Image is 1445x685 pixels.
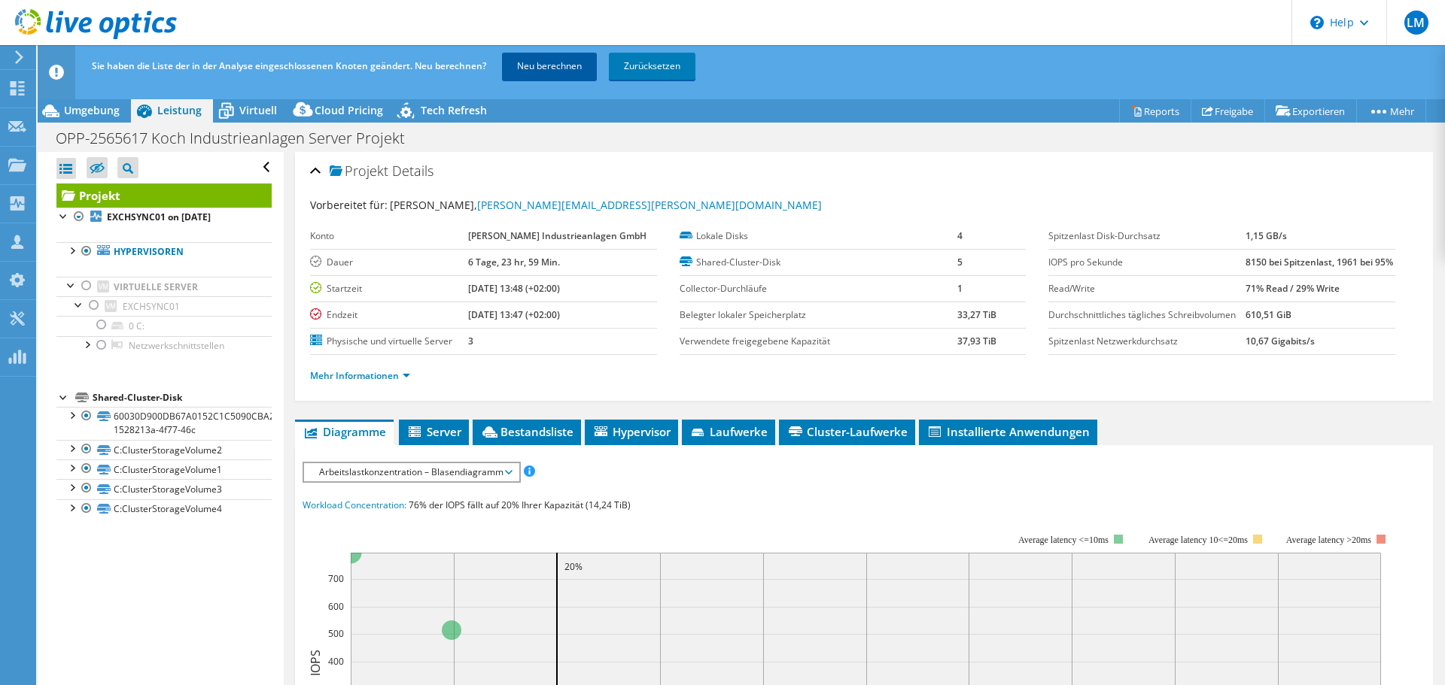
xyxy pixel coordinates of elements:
[303,499,406,511] span: Workload Concentration:
[1048,334,1246,349] label: Spitzenlast Netzwerkdurchsatz
[1246,335,1315,347] b: 10,67 Gigabits/s
[957,256,963,268] b: 5
[1246,308,1291,321] b: 610,51 GiB
[1148,535,1248,545] tspan: Average latency 10<=20ms
[1191,99,1265,123] a: Freigabe
[609,53,695,80] a: Zurücksetzen
[1048,229,1246,244] label: Spitzenlast Disk-Durchsatz
[307,650,324,676] text: IOPS
[680,281,957,296] label: Collector-Durchläufe
[957,229,963,242] b: 4
[957,308,996,321] b: 33,27 TiB
[310,255,468,270] label: Dauer
[1119,99,1191,123] a: Reports
[1018,535,1109,545] tspan: Average latency <=10ms
[92,59,486,72] span: Sie haben die Liste der in der Analyse eingeschlossenen Knoten geändert. Neu berechnen?
[468,256,560,268] b: 6 Tage, 23 hr, 59 Min.
[56,479,272,499] a: C:ClusterStorageVolume3
[680,255,957,270] label: Shared-Cluster-Disk
[1048,255,1246,270] label: IOPS pro Sekunde
[680,229,957,244] label: Lokale Disks
[1310,16,1324,29] svg: \n
[56,336,272,356] a: Netzwerkschnittstellen
[312,463,511,481] span: Arbeitslastkonzentration – Blasendiagramm
[310,334,468,349] label: Physische und virtuelle Server
[328,600,344,613] text: 600
[328,572,344,585] text: 700
[56,316,272,335] a: 0 C:
[56,277,272,296] a: Virtuelle Server
[1264,99,1357,123] a: Exportieren
[315,103,383,117] span: Cloud Pricing
[957,282,963,295] b: 1
[310,308,468,323] label: Endzeit
[477,198,822,212] a: [PERSON_NAME][EMAIL_ADDRESS][PERSON_NAME][DOMAIN_NAME]
[1246,282,1340,295] b: 71% Read / 29% Write
[689,424,768,439] span: Laufwerke
[310,198,388,212] label: Vorbereitet für:
[680,334,957,349] label: Verwendete freigegebene Kapazität
[1246,229,1287,242] b: 1,15 GB/s
[680,308,957,323] label: Belegter lokaler Speicherplatz
[390,198,822,212] span: [PERSON_NAME],
[564,560,583,573] text: 20%
[330,164,388,179] span: Projekt
[592,424,671,439] span: Hypervisor
[56,440,272,459] a: C:ClusterStorageVolume2
[1404,11,1428,35] span: LM
[56,459,272,479] a: C:ClusterStorageVolume1
[49,130,428,147] h1: OPP-2565617 Koch Industrieanlagen Server Projekt
[406,424,461,439] span: Server
[468,282,560,295] b: [DATE] 13:48 (+02:00)
[421,103,487,117] span: Tech Refresh
[107,211,211,223] b: EXCHSYNC01 on [DATE]
[480,424,573,439] span: Bestandsliste
[310,229,468,244] label: Konto
[1286,535,1371,545] text: Average latency >20ms
[56,296,272,316] a: EXCHSYNC01
[328,655,344,668] text: 400
[64,103,120,117] span: Umgebung
[926,424,1090,439] span: Installierte Anwendungen
[957,335,996,347] b: 37,93 TiB
[239,103,277,117] span: Virtuell
[1048,281,1246,296] label: Read/Write
[502,53,597,80] a: Neu berechnen
[468,229,646,242] b: [PERSON_NAME] Industrieanlagen GmbH
[468,335,473,347] b: 3
[56,407,272,440] a: 60030D900DB67A0152C1C5090CBA2B62-1528213a-4f77-46c
[56,208,272,227] a: EXCHSYNC01 on [DATE]
[1048,308,1246,323] label: Durchschnittliches tägliches Schreibvolumen
[409,499,631,511] span: 76% der IOPS fällt auf 20% Ihrer Kapazität (14,24 TiB)
[310,369,410,382] a: Mehr Informationen
[392,162,433,180] span: Details
[303,424,386,439] span: Diagramme
[786,424,908,439] span: Cluster-Laufwerke
[56,183,272,208] a: Projekt
[328,627,344,640] text: 500
[310,281,468,296] label: Startzeit
[157,103,202,117] span: Leistung
[1246,256,1393,268] b: 8150 bei Spitzenlast, 1961 bei 95%
[123,300,180,313] span: EXCHSYNC01
[56,499,272,519] a: C:ClusterStorageVolume4
[468,308,560,321] b: [DATE] 13:47 (+02:00)
[1356,99,1426,123] a: Mehr
[56,242,272,262] a: Hypervisoren
[93,389,272,407] div: Shared-Cluster-Disk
